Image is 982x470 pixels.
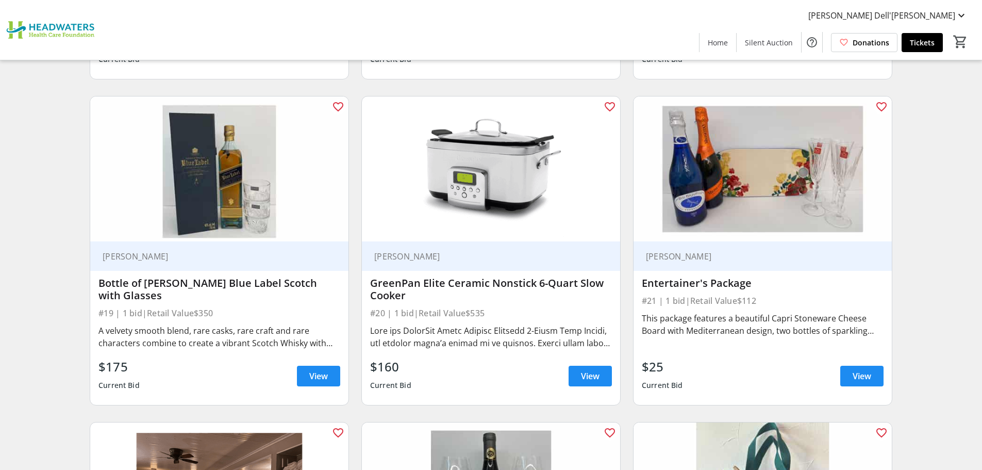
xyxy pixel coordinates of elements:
[6,4,98,56] img: Headwaters Health Care Foundation's Logo
[604,101,616,113] mat-icon: favorite_outline
[642,312,884,337] div: This package features a beautiful Capri Stoneware Cheese Board with Mediterranean design, two bot...
[98,277,340,302] div: Bottle of [PERSON_NAME] Blue Label Scotch with Glasses
[642,294,884,308] div: #21 | 1 bid | Retail Value $112
[98,306,340,320] div: #19 | 1 bid | Retail Value $350
[370,277,612,302] div: GreenPan Elite Ceramic Nonstick 6-Quart Slow Cooker
[902,33,943,52] a: Tickets
[875,101,888,113] mat-icon: favorite_outline
[951,33,970,51] button: Cart
[634,96,892,242] img: Entertainer's Package
[700,33,736,52] a: Home
[910,37,935,48] span: Tickets
[98,358,140,376] div: $175
[569,366,612,386] a: View
[642,277,884,289] div: Entertainer's Package
[370,376,411,395] div: Current Bid
[642,251,871,262] div: [PERSON_NAME]
[875,427,888,439] mat-icon: favorite_outline
[370,251,600,262] div: [PERSON_NAME]
[90,96,348,242] img: Bottle of Johnny Walker Blue Label Scotch with Glasses
[362,96,620,242] img: GreenPan Elite Ceramic Nonstick 6-Quart Slow Cooker
[831,33,897,52] a: Donations
[808,9,955,22] span: [PERSON_NAME] Dell'[PERSON_NAME]
[745,37,793,48] span: Silent Auction
[840,366,884,386] a: View
[642,376,683,395] div: Current Bid
[98,376,140,395] div: Current Bid
[642,358,683,376] div: $25
[737,33,801,52] a: Silent Auction
[800,7,976,24] button: [PERSON_NAME] Dell'[PERSON_NAME]
[370,306,612,320] div: #20 | 1 bid | Retail Value $535
[332,427,344,439] mat-icon: favorite_outline
[853,370,871,382] span: View
[581,370,600,382] span: View
[297,366,340,386] a: View
[98,325,340,349] div: A velvety smooth blend, rare casks, rare craft and rare characters combine to create a vibrant Sc...
[98,251,328,262] div: [PERSON_NAME]
[708,37,728,48] span: Home
[604,427,616,439] mat-icon: favorite_outline
[370,358,411,376] div: $160
[332,101,344,113] mat-icon: favorite_outline
[309,370,328,382] span: View
[370,325,612,349] div: Lore ips DolorSit Ametc Adipisc Elitsedd 2-Eiusm Temp Incidi, utl etdolor magna’a enimad mi ve qu...
[853,37,889,48] span: Donations
[802,32,822,53] button: Help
